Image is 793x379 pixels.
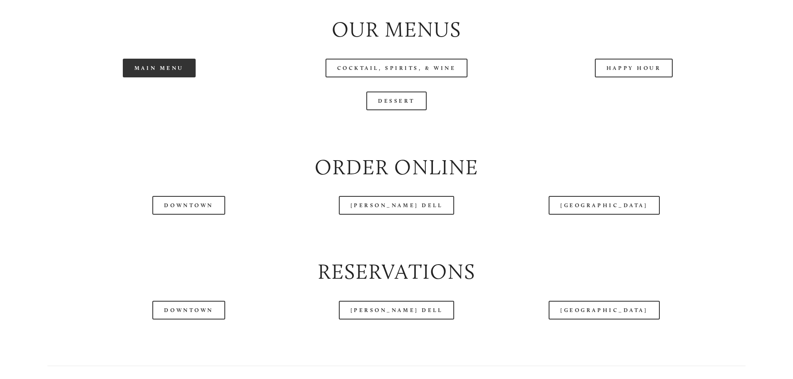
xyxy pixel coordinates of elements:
[47,257,745,287] h2: Reservations
[339,196,455,215] a: [PERSON_NAME] Dell
[366,92,427,110] a: Dessert
[152,196,225,215] a: Downtown
[549,301,659,320] a: [GEOGRAPHIC_DATA]
[339,301,455,320] a: [PERSON_NAME] Dell
[152,301,225,320] a: Downtown
[549,196,659,215] a: [GEOGRAPHIC_DATA]
[47,153,745,182] h2: Order Online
